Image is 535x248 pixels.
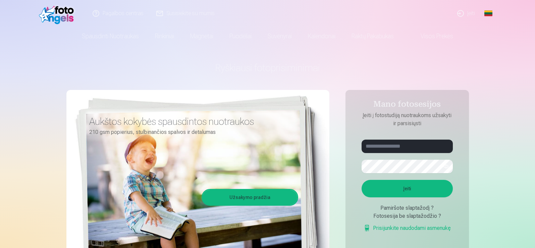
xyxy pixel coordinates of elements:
h4: Mano fotosesijos [355,99,460,111]
button: Įeiti [362,180,453,197]
a: Suvenyrai [260,27,300,46]
h1: Ryškiausi fotoprisiminimai [66,62,469,74]
a: Spausdinti nuotraukas [74,27,147,46]
a: Prisijunkite naudodami asmenukę [364,224,451,232]
a: Užsakymo pradžia [203,190,297,205]
img: /fa2 [39,3,77,24]
a: Rinkiniai [147,27,182,46]
div: Fotosesija be slaptažodžio ? [362,212,453,220]
h3: Aukštos kokybės spausdintos nuotraukos [89,115,293,128]
p: 210 gsm popierius, stulbinančios spalvos ir detalumas [89,128,293,137]
p: Įeiti į fotostudiją nuotraukoms užsakyti ir parsisiųsti [355,111,460,128]
div: Pamiršote slaptažodį ? [362,204,453,212]
a: Kalendoriai [300,27,343,46]
a: Raktų pakabukas [343,27,402,46]
a: Magnetai [182,27,221,46]
a: Visos prekės [402,27,461,46]
a: Puodeliai [221,27,260,46]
